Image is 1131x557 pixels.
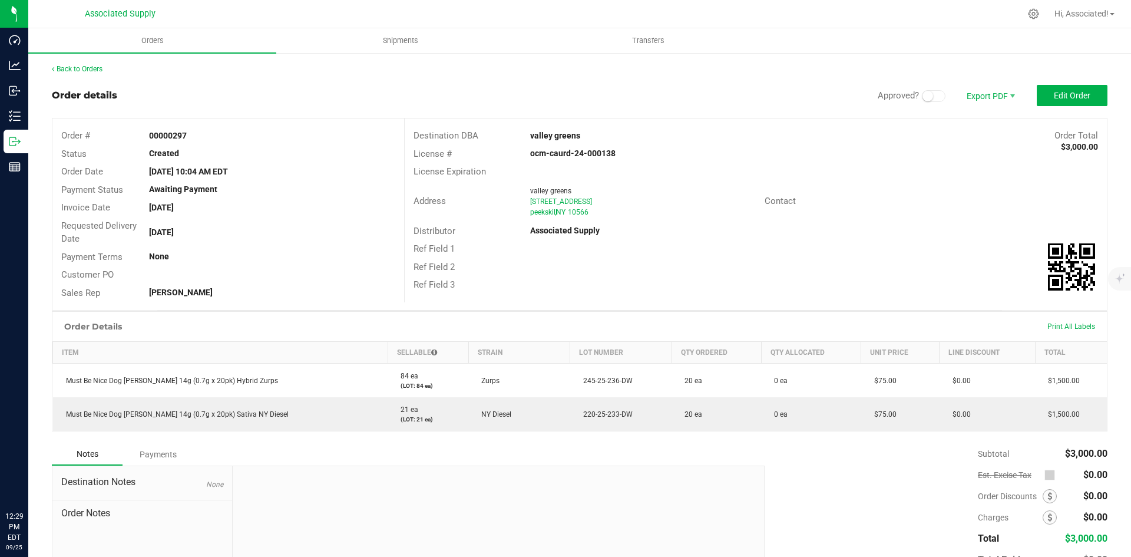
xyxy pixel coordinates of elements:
[12,463,47,498] iframe: Resource center
[679,377,702,385] span: 20 ea
[530,197,592,206] span: [STREET_ADDRESS]
[61,252,123,262] span: Payment Terms
[1054,130,1098,141] span: Order Total
[577,377,633,385] span: 245-25-236-DW
[947,410,971,418] span: $0.00
[1065,533,1107,544] span: $3,000.00
[556,208,565,216] span: NY
[978,533,999,544] span: Total
[52,443,123,466] div: Notes
[568,208,588,216] span: 10566
[954,85,1025,106] li: Export PDF
[672,342,761,364] th: Qty Ordered
[149,228,174,237] strong: [DATE]
[530,187,571,195] span: valley greens
[61,149,87,159] span: Status
[577,410,633,418] span: 220-25-233-DW
[60,410,289,418] span: Must Be Nice Dog [PERSON_NAME] 14g (0.7g x 20pk) Sativa NY Diesel
[61,130,90,141] span: Order #
[414,262,455,272] span: Ref Field 2
[530,226,600,235] strong: Associated Supply
[149,131,187,140] strong: 00000297
[878,90,919,101] span: Approved?
[414,166,486,177] span: License Expiration
[61,269,114,280] span: Customer PO
[768,410,788,418] span: 0 ea
[1047,322,1095,331] span: Print All Labels
[149,167,228,176] strong: [DATE] 10:04 AM EDT
[555,208,556,216] span: ,
[61,220,137,245] span: Requested Delivery Date
[125,35,180,46] span: Orders
[5,543,23,552] p: 09/25
[395,406,418,414] span: 21 ea
[149,149,179,158] strong: Created
[530,149,616,158] strong: ocm-caurd-24-000138
[616,35,680,46] span: Transfers
[61,202,110,213] span: Invoice Date
[52,88,117,103] div: Order details
[1048,243,1095,291] qrcode: 00000297
[414,279,455,290] span: Ref Field 3
[388,342,468,364] th: Sellable
[1065,448,1107,459] span: $3,000.00
[1061,142,1098,151] strong: $3,000.00
[861,342,940,364] th: Unit Price
[978,492,1043,501] span: Order Discounts
[367,35,434,46] span: Shipments
[9,60,21,71] inline-svg: Analytics
[9,136,21,147] inline-svg: Outbound
[768,377,788,385] span: 0 ea
[1083,490,1107,502] span: $0.00
[149,184,217,194] strong: Awaiting Payment
[149,252,169,261] strong: None
[1083,469,1107,480] span: $0.00
[414,130,478,141] span: Destination DBA
[1042,410,1080,418] span: $1,500.00
[1035,342,1107,364] th: Total
[414,243,455,254] span: Ref Field 1
[64,322,122,331] h1: Order Details
[61,288,100,298] span: Sales Rep
[395,372,418,380] span: 84 ea
[9,34,21,46] inline-svg: Dashboard
[978,470,1040,480] span: Est. Excise Tax
[868,377,897,385] span: $75.00
[149,288,213,297] strong: [PERSON_NAME]
[1054,91,1090,100] span: Edit Order
[978,449,1009,459] span: Subtotal
[28,28,276,53] a: Orders
[1044,467,1060,483] span: Calculate excise tax
[61,475,223,489] span: Destination Notes
[85,9,156,19] span: Associated Supply
[9,85,21,97] inline-svg: Inbound
[206,480,223,489] span: None
[761,342,861,364] th: Qty Allocated
[52,65,102,73] a: Back to Orders
[123,444,193,465] div: Payments
[5,511,23,543] p: 12:29 PM EDT
[978,513,1043,522] span: Charges
[149,203,174,212] strong: [DATE]
[61,166,103,177] span: Order Date
[530,131,580,140] strong: valley greens
[1037,85,1107,106] button: Edit Order
[1026,8,1041,19] div: Manage settings
[395,415,461,424] p: (LOT: 21 ea)
[395,381,461,390] p: (LOT: 84 ea)
[61,184,123,195] span: Payment Status
[9,110,21,122] inline-svg: Inventory
[414,226,455,236] span: Distributor
[414,149,452,159] span: License #
[530,208,557,216] span: peekskill
[524,28,772,53] a: Transfers
[1042,377,1080,385] span: $1,500.00
[1083,512,1107,523] span: $0.00
[765,196,796,206] span: Contact
[940,342,1036,364] th: Line Discount
[475,377,500,385] span: Zurps
[570,342,672,364] th: Lot Number
[468,342,570,364] th: Strain
[475,410,511,418] span: NY Diesel
[868,410,897,418] span: $75.00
